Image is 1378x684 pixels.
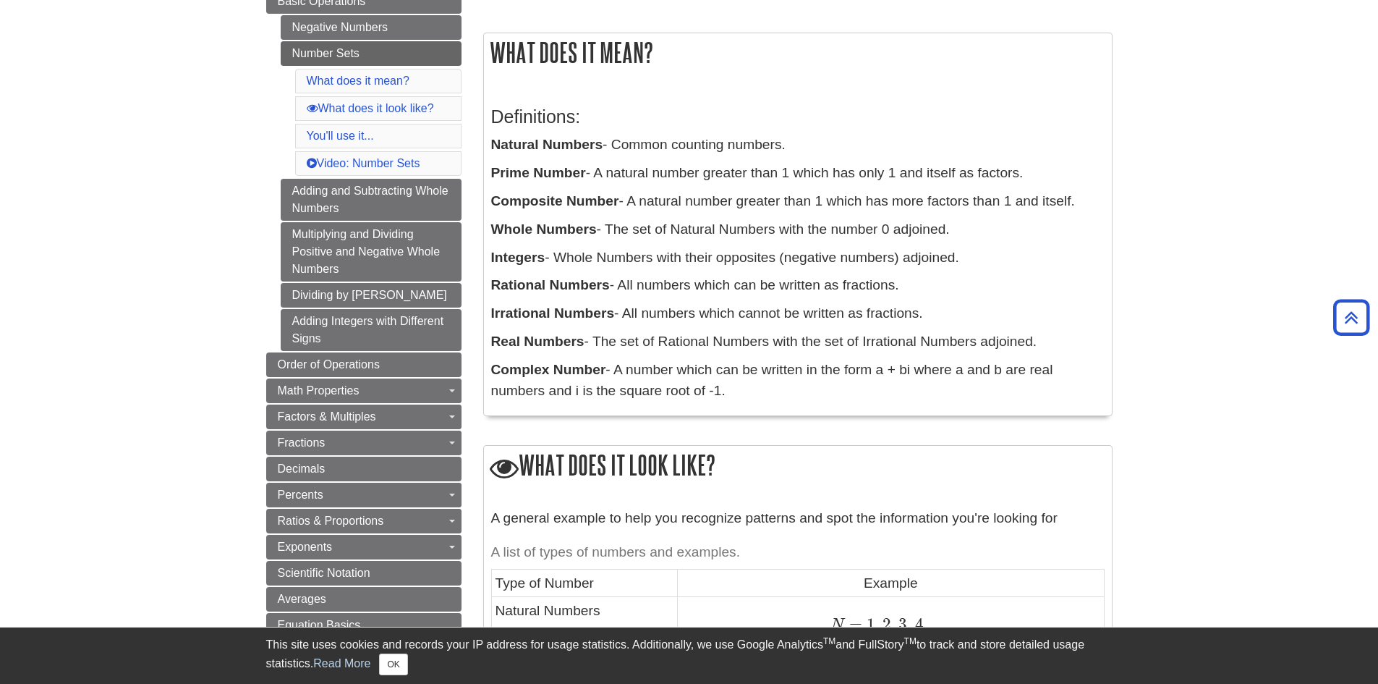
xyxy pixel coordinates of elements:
span: = [845,615,862,634]
span: , [875,615,880,634]
span: N [830,617,845,633]
span: 1 [862,615,875,634]
p: A general example to help you recognize patterns and spot the information you're looking for [491,508,1105,529]
span: , [924,615,928,634]
span: Decimals [278,463,326,475]
a: You'll use it... [307,130,374,142]
b: Complex Number [491,362,606,377]
span: , [891,615,896,634]
span: Fractions [278,436,326,449]
h3: Definitions: [491,106,1105,127]
span: Ratios & Proportions [278,515,384,527]
a: What does it mean? [307,75,409,87]
span: Averages [278,593,326,605]
a: Averages [266,587,462,612]
span: Scientific Notation [278,567,370,579]
a: Fractions [266,431,462,455]
p: - All numbers which cannot be written as fractions. [491,303,1105,324]
a: Video: Number Sets [307,157,420,169]
p: - Common counting numbers. [491,135,1105,156]
a: Exponents [266,535,462,560]
span: Exponents [278,541,333,553]
a: Order of Operations [266,352,462,377]
a: What does it look like? [307,102,434,114]
span: Order of Operations [278,358,380,371]
p: - The set of Natural Numbers with the number 0 adjoined. [491,219,1105,240]
span: 3 [896,615,907,634]
h2: What does it look like? [484,446,1112,487]
p: - A natural number greater than 1 which has more factors than 1 and itself. [491,191,1105,212]
span: Percents [278,489,323,501]
p: - A natural number greater than 1 which has only 1 and itself as factors. [491,163,1105,184]
a: Percents [266,483,462,507]
span: Math Properties [278,384,360,397]
h2: What does it mean? [484,33,1112,72]
b: Prime Number [491,165,586,180]
a: Multiplying and Dividing Positive and Negative Whole Numbers [281,222,462,282]
b: Composite Number [491,193,619,208]
a: Back to Top [1328,308,1374,327]
div: This site uses cookies and records your IP address for usage statistics. Additionally, we use Goo... [266,636,1113,675]
b: Integers [491,250,545,265]
a: Decimals [266,457,462,481]
b: Irrational Numbers [491,305,615,321]
span: . [935,615,943,634]
td: Type of Number [491,569,678,596]
a: Read More [313,657,370,670]
a: Dividing by [PERSON_NAME] [281,283,462,308]
a: Number Sets [281,41,462,66]
td: Example [678,569,1104,596]
a: Adding and Subtracting Whole Numbers [281,179,462,221]
sup: TM [904,636,916,646]
p: - The set of Rational Numbers with the set of Irrational Numbers adjoined. [491,332,1105,352]
a: Equation Basics [266,613,462,638]
span: 4 [911,615,923,634]
a: Factors & Multiples [266,405,462,429]
td: Natural Numbers [491,597,678,653]
a: Scientific Notation [266,561,462,586]
a: Adding Integers with Different Signs [281,309,462,351]
a: Negative Numbers [281,15,462,40]
span: Equation Basics [278,619,361,631]
a: Ratios & Proportions [266,509,462,533]
b: Natural Numbers [491,137,603,152]
span: Factors & Multiples [278,410,376,423]
b: Real Numbers [491,334,584,349]
p: - A number which can be written in the form a + bi where a and b are real numbers and i is the sq... [491,360,1105,402]
b: Rational Numbers [491,277,610,292]
span: . [928,615,935,634]
span: 2 [880,615,891,634]
p: - All numbers which can be written as fractions. [491,275,1105,296]
sup: TM [823,636,835,646]
span: , [907,615,911,634]
button: Close [379,654,407,675]
b: Whole Numbers [491,221,597,237]
caption: A list of types of numbers and examples. [491,536,1105,569]
a: Math Properties [266,379,462,403]
p: - Whole Numbers with their opposites (negative numbers) adjoined. [491,248,1105,269]
span: . [943,615,950,634]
